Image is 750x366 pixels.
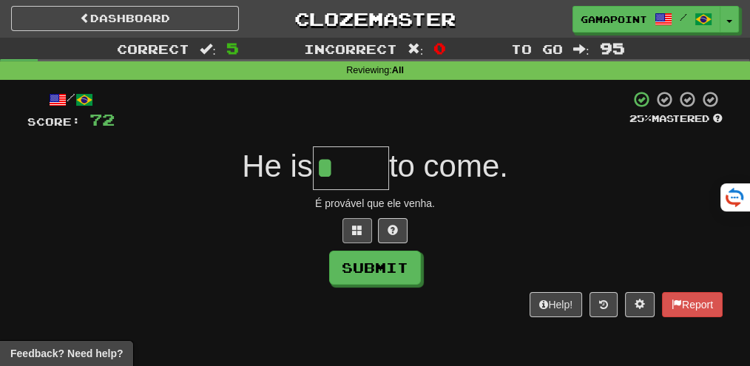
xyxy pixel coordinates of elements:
[304,41,397,56] span: Incorrect
[261,6,489,32] a: Clozemaster
[226,39,239,57] span: 5
[117,41,189,56] span: Correct
[680,12,687,22] span: /
[200,43,216,55] span: :
[629,112,652,124] span: 25 %
[581,13,647,26] span: GamaPoint
[27,90,115,109] div: /
[662,292,723,317] button: Report
[572,6,720,33] a: GamaPoint /
[392,65,404,75] strong: All
[89,110,115,129] span: 72
[342,218,372,243] button: Switch sentence to multiple choice alt+p
[629,112,723,126] div: Mastered
[378,218,408,243] button: Single letter hint - you only get 1 per sentence and score half the points! alt+h
[389,149,508,183] span: to come.
[408,43,424,55] span: :
[329,251,421,285] button: Submit
[27,115,81,128] span: Score:
[433,39,446,57] span: 0
[27,196,723,211] div: É provável que ele venha.
[10,346,123,361] span: Open feedback widget
[530,292,582,317] button: Help!
[589,292,618,317] button: Round history (alt+y)
[11,6,239,31] a: Dashboard
[600,39,625,57] span: 95
[573,43,589,55] span: :
[511,41,563,56] span: To go
[242,149,313,183] span: He is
